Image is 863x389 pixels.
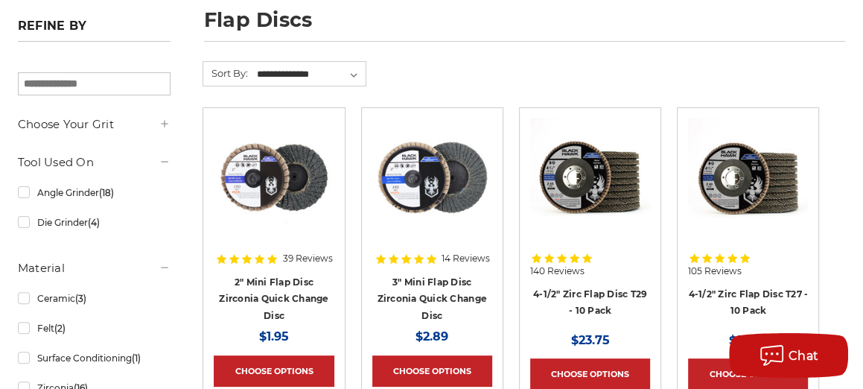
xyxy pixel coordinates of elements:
[18,180,171,206] a: Angle Grinder
[530,118,650,238] img: 4.5" Black Hawk Zirconia Flap Disc 10 Pack
[54,323,66,334] span: (2)
[530,118,650,276] a: 4.5" Black Hawk Zirconia Flap Disc 10 Pack
[203,62,248,84] label: Sort By:
[372,355,492,387] a: Choose Options
[688,118,808,276] a: Black Hawk 4-1/2" x 7/8" Flap Disc Type 27 - 10 Pack
[99,187,114,198] span: (18)
[18,345,171,371] a: Surface Conditioning
[18,209,171,235] a: Die Grinder
[18,259,171,277] h5: Material
[255,63,366,86] select: Sort By:
[415,329,448,344] span: $2.89
[259,329,289,344] span: $1.95
[214,118,334,276] a: Black Hawk Abrasives 2-inch Zirconia Flap Disc with 60 Grit Zirconia for Smooth Finishing
[18,116,171,133] h5: Choose Your Grit
[75,293,86,304] span: (3)
[789,349,819,363] span: Chat
[688,118,808,238] img: Black Hawk 4-1/2" x 7/8" Flap Disc Type 27 - 10 Pack
[18,154,171,171] h5: Tool Used On
[372,118,492,276] a: BHA 3" Quick Change 60 Grit Flap Disc for Fine Grinding and Finishing
[571,333,610,347] span: $23.75
[688,288,808,317] a: 4-1/2" Zirc Flap Disc T27 - 10 Pack
[132,352,141,364] span: (1)
[18,285,171,311] a: Ceramic
[729,333,848,378] button: Chat
[214,118,334,238] img: Black Hawk Abrasives 2-inch Zirconia Flap Disc with 60 Grit Zirconia for Smooth Finishing
[18,19,171,42] h5: Refine by
[18,315,171,341] a: Felt
[378,276,487,321] a: 3" Mini Flap Disc Zirconia Quick Change Disc
[214,355,334,387] a: Choose Options
[219,276,328,321] a: 2" Mini Flap Disc Zirconia Quick Change Disc
[533,288,647,317] a: 4-1/2" Zirc Flap Disc T29 - 10 Pack
[88,217,100,228] span: (4)
[372,118,492,238] img: BHA 3" Quick Change 60 Grit Flap Disc for Fine Grinding and Finishing
[204,10,845,42] h1: flap discs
